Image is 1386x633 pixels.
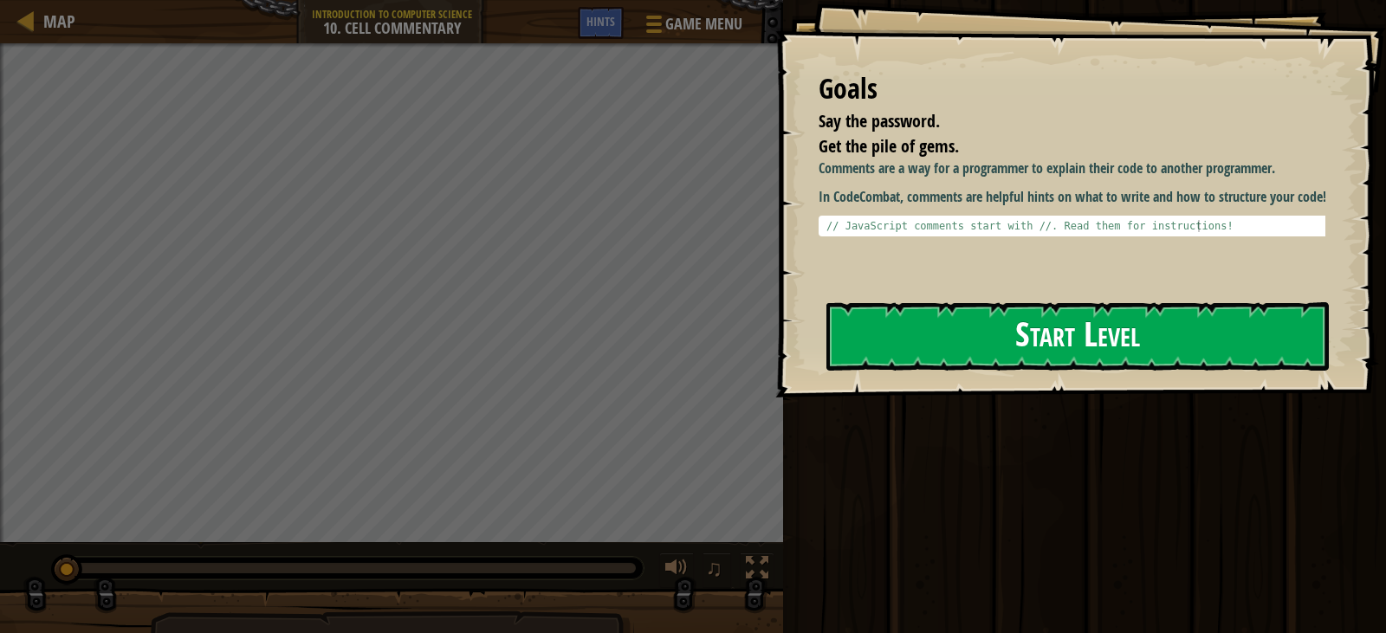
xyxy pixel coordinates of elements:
button: Toggle fullscreen [740,552,774,588]
button: Game Menu [632,7,753,48]
li: Say the password. [797,109,1321,134]
span: ♫ [706,555,723,581]
a: Map [35,10,75,33]
span: Hints [586,13,615,29]
li: Get the pile of gems. [797,134,1321,159]
span: Game Menu [665,13,742,36]
div: Goals [819,69,1325,109]
button: ♫ [703,552,732,588]
span: Get the pile of gems. [819,134,959,158]
span: Say the password. [819,109,940,132]
button: Start Level [826,302,1329,371]
span: Map [43,10,75,33]
p: In CodeCombat, comments are helpful hints on what to write and how to structure your code! [819,187,1338,207]
p: Comments are a way for a programmer to explain their code to another programmer. [819,158,1338,178]
button: Adjust volume [659,552,694,588]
